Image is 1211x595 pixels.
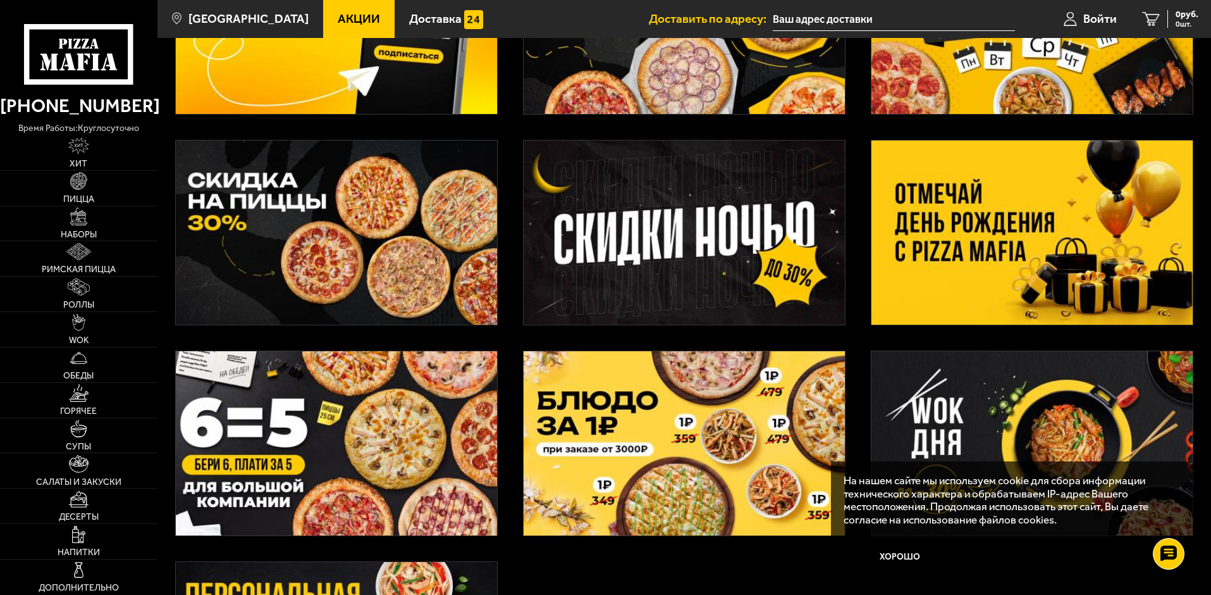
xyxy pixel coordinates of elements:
[60,407,97,416] span: Горячее
[63,372,94,380] span: Обеды
[58,548,100,557] span: Напитки
[61,230,97,239] span: Наборы
[464,10,483,29] img: 15daf4d41897b9f0e9f617042186c801.svg
[188,13,309,25] span: [GEOGRAPHIC_DATA]
[70,160,87,168] span: Хит
[1176,10,1198,19] span: 0 руб.
[649,13,773,25] span: Доставить по адресу:
[39,584,119,592] span: Дополнительно
[66,442,91,451] span: Супы
[36,478,121,487] span: Салаты и закуски
[1176,20,1198,28] span: 0 шт.
[42,265,116,274] span: Римская пицца
[844,474,1174,527] p: На нашем сайте мы используем cookie для сбора информации технического характера и обрабатываем IP...
[844,539,957,577] button: Хорошо
[409,13,462,25] span: Доставка
[63,301,94,310] span: Роллы
[63,195,94,204] span: Пицца
[69,336,89,345] span: WOK
[773,8,1015,31] input: Ваш адрес доставки
[338,13,380,25] span: Акции
[1083,13,1117,25] span: Войти
[59,513,99,522] span: Десерты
